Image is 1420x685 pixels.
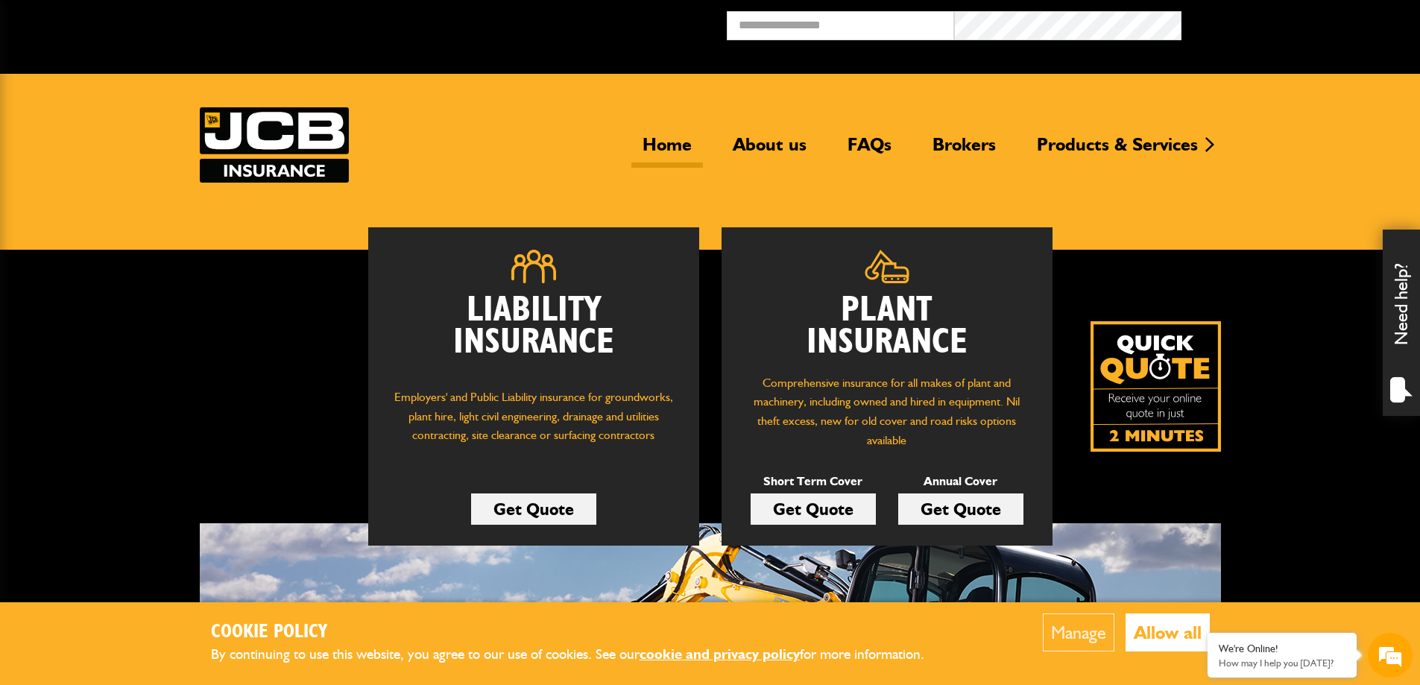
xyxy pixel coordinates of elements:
h2: Plant Insurance [744,294,1030,359]
a: JCB Insurance Services [200,107,349,183]
div: We're Online! [1219,643,1345,655]
p: How may I help you today? [1219,657,1345,669]
button: Manage [1043,613,1114,651]
a: About us [722,133,818,168]
p: Comprehensive insurance for all makes of plant and machinery, including owned and hired in equipm... [744,373,1030,449]
p: By continuing to use this website, you agree to our use of cookies. See our for more information. [211,643,949,666]
a: Get Quote [751,493,876,525]
a: FAQs [836,133,903,168]
a: Get Quote [471,493,596,525]
a: Get Quote [898,493,1023,525]
button: Broker Login [1181,11,1409,34]
img: Quick Quote [1091,321,1221,452]
a: cookie and privacy policy [640,645,800,663]
button: Allow all [1126,613,1210,651]
img: JCB Insurance Services logo [200,107,349,183]
p: Employers' and Public Liability insurance for groundworks, plant hire, light civil engineering, d... [391,388,677,459]
p: Annual Cover [898,472,1023,491]
h2: Cookie Policy [211,621,949,644]
a: Products & Services [1026,133,1209,168]
p: Short Term Cover [751,472,876,491]
div: Need help? [1383,230,1420,416]
h2: Liability Insurance [391,294,677,373]
a: Brokers [921,133,1007,168]
a: Home [631,133,703,168]
a: Get your insurance quote isn just 2-minutes [1091,321,1221,452]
